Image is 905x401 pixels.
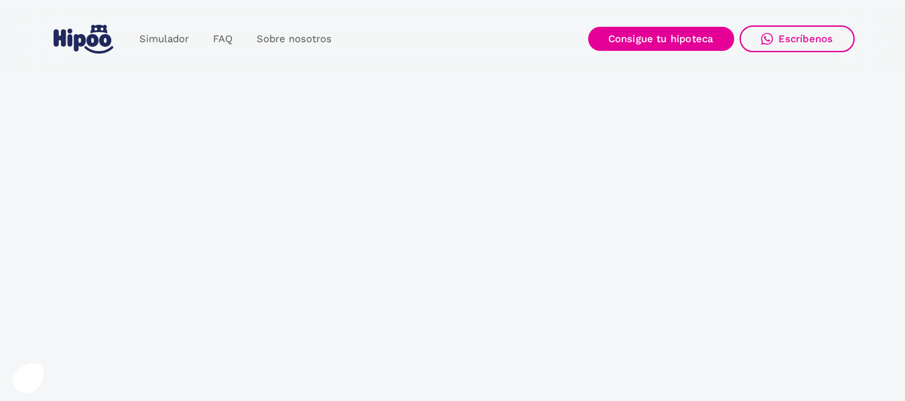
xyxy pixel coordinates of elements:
a: Escríbenos [740,25,855,52]
a: FAQ [201,26,245,52]
a: Sobre nosotros [245,26,344,52]
div: Escríbenos [778,33,833,45]
a: home [51,19,117,59]
a: Simulador [127,26,201,52]
a: Consigue tu hipoteca [588,27,734,51]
